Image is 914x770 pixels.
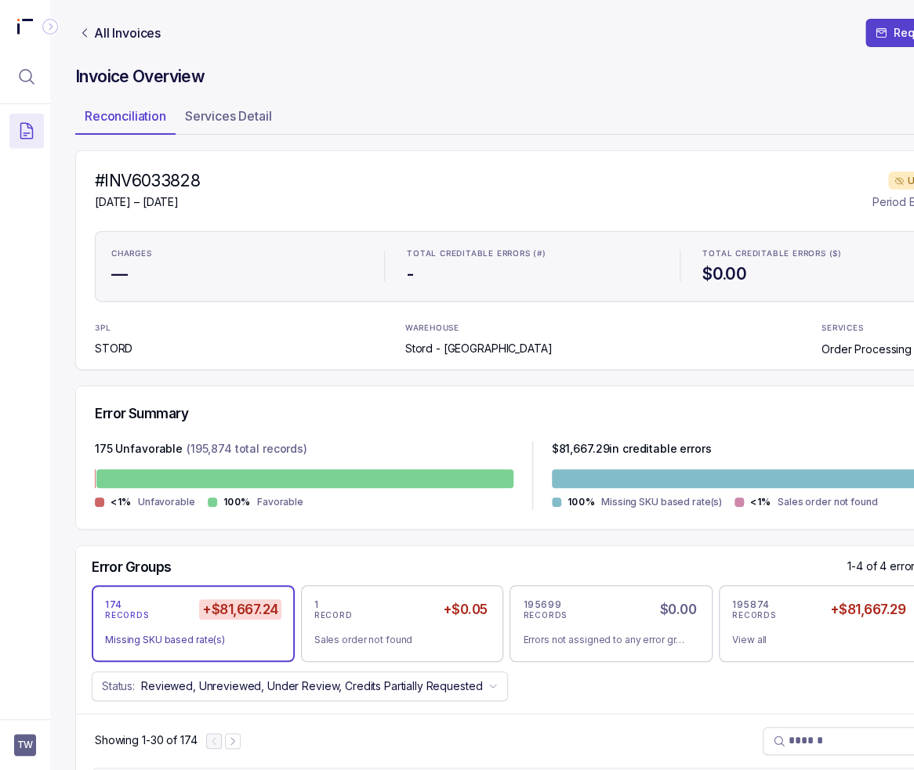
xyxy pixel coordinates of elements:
p: 175 Unfavorable [95,441,183,460]
div: View all [732,632,896,648]
h4: — [111,263,362,285]
p: Status: [102,678,135,694]
p: TOTAL CREDITABLE ERRORS (#) [407,249,546,258]
li: Statistic TOTAL CREDITABLE ERRORS (#) [397,238,667,295]
p: <1% [111,496,132,508]
p: <1% [750,496,771,508]
p: Reviewed, Unreviewed, Under Review, Credits Partially Requested [141,678,482,694]
button: Status:Reviewed, Unreviewed, Under Review, Credits Partially Requested [92,671,508,701]
p: Favorable [257,494,303,510]
p: Missing SKU based rate(s) [601,494,722,510]
p: Stord - [GEOGRAPHIC_DATA] [405,341,553,356]
p: Services Detail [185,107,272,125]
p: 195874 [732,598,770,611]
p: CHARGES [111,249,152,258]
p: [DATE] – [DATE] [95,194,200,210]
p: 1-4 of 4 [847,559,890,574]
p: (195,874 total records) [187,441,307,460]
li: Statistic CHARGES [102,238,372,295]
h4: - [407,263,658,285]
a: Link All Invoices [75,25,164,41]
h4: #INV6033828 [95,170,200,192]
p: 100% [568,496,595,508]
p: 100% [223,496,251,508]
p: RECORDS [105,611,149,620]
p: WAREHOUSE [405,324,459,333]
p: SERVICES [822,324,863,333]
div: Remaining page entries [95,732,197,748]
h5: $0.00 [657,599,699,620]
div: Collapse Icon [41,17,60,36]
p: Reconciliation [85,107,166,125]
h5: +$0.05 [439,599,490,620]
p: 3PL [95,324,136,333]
button: User initials [14,734,36,756]
div: Errors not assigned to any error group [523,632,687,648]
p: Showing 1-30 of 174 [95,732,197,748]
h5: +$81,667.24 [199,599,281,620]
button: Next Page [225,733,241,749]
p: 195699 [523,598,561,611]
li: Tab Services Detail [176,103,281,135]
h5: Error Groups [92,559,172,576]
p: All Invoices [94,25,161,41]
p: RECORDS [523,611,567,620]
p: RECORD [314,611,353,620]
div: Sales order not found [314,632,478,648]
h5: Error Summary [95,405,188,422]
div: Missing SKU based rate(s) [105,632,269,648]
p: Sales order not found [778,494,877,510]
button: Menu Icon Button MagnifyingGlassIcon [9,60,44,94]
p: TOTAL CREDITABLE ERRORS ($) [702,249,842,258]
p: STORD [95,341,136,356]
p: 174 [105,598,122,611]
li: Tab Reconciliation [75,103,176,135]
p: RECORDS [732,611,776,620]
p: Unfavorable [138,494,195,510]
p: $ 81,667.29 in creditable errors [552,441,712,460]
h5: +$81,667.29 [826,599,908,620]
button: Menu Icon Button DocumentTextIcon [9,114,44,148]
p: 1 [314,598,319,611]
